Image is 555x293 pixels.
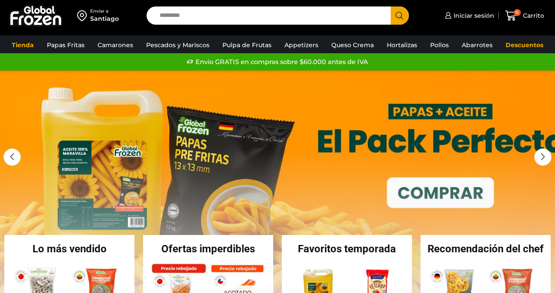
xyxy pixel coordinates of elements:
[514,9,521,16] span: 0
[503,6,546,26] a: 0 Carrito
[90,14,119,23] div: Santiago
[501,37,548,53] a: Descuentos
[382,37,421,53] a: Hortalizas
[77,8,90,23] img: address-field-icon.svg
[3,148,21,166] div: Previous slide
[90,8,119,14] div: Enviar a
[282,244,412,254] h2: Favoritos temporada
[280,37,323,53] a: Appetizers
[421,244,551,254] h2: Recomendación del chef
[451,11,494,20] span: Iniciar sesión
[4,244,134,254] h2: Lo más vendido
[218,37,276,53] a: Pulpa de Frutas
[457,37,497,53] a: Abarrotes
[42,37,89,53] a: Papas Fritas
[443,7,494,24] a: Iniciar sesión
[7,37,38,53] a: Tienda
[142,37,214,53] a: Pescados y Mariscos
[391,6,409,25] button: Search button
[143,244,273,254] h2: Ofertas imperdibles
[521,11,544,20] span: Carrito
[534,148,552,166] div: Next slide
[327,37,378,53] a: Queso Crema
[426,37,453,53] a: Pollos
[93,37,137,53] a: Camarones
